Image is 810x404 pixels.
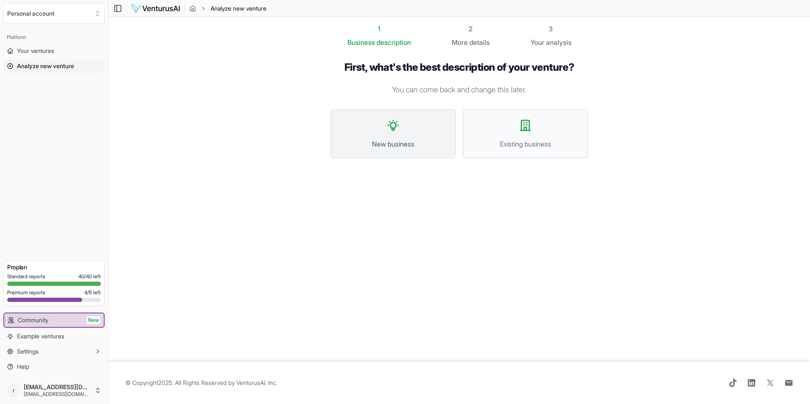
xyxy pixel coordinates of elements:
span: Help [17,362,29,371]
span: Business [347,37,375,47]
span: 40 / 40 left [78,273,101,280]
span: Your ventures [17,47,54,55]
button: Existing business [463,109,588,158]
h3: Pro plan [7,263,101,271]
p: You can come back and change this later. [330,84,588,96]
button: Settings [3,345,105,358]
a: Example ventures [3,329,105,343]
span: Community [18,316,48,324]
button: r[EMAIL_ADDRESS][DOMAIN_NAME][EMAIL_ADDRESS][DOMAIN_NAME] [3,380,105,401]
button: New business [330,109,456,158]
span: Your [530,37,544,47]
span: Settings [17,347,39,356]
button: Select an organization [3,3,105,24]
span: details [469,38,490,47]
div: 3 [530,24,571,34]
span: Premium reports [7,289,45,296]
span: [EMAIL_ADDRESS][DOMAIN_NAME] [24,391,91,398]
span: © Copyright 2025 . All Rights Reserved by . [125,379,277,387]
a: Help [3,360,105,374]
h1: First, what's the best description of your venture? [330,61,588,74]
span: Existing business [472,139,579,149]
span: Analyze new venture [17,62,74,70]
span: r [7,384,20,397]
a: CommunityNew [4,313,104,327]
span: 4 / 5 left [84,289,101,296]
a: VenturusAI, Inc [236,379,276,386]
span: description [377,38,411,47]
div: 2 [452,24,490,34]
a: Your ventures [3,44,105,58]
span: Example ventures [17,332,64,340]
span: Standard reports [7,273,45,280]
span: New business [340,139,447,149]
span: [EMAIL_ADDRESS][DOMAIN_NAME] [24,383,91,391]
span: New [86,316,100,324]
span: More [452,37,468,47]
div: Platform [3,30,105,44]
a: Analyze new venture [3,59,105,73]
span: analysis [546,38,571,47]
img: logo [131,3,180,14]
div: 1 [347,24,411,34]
nav: breadcrumb [189,4,266,13]
span: Analyze new venture [211,4,266,13]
